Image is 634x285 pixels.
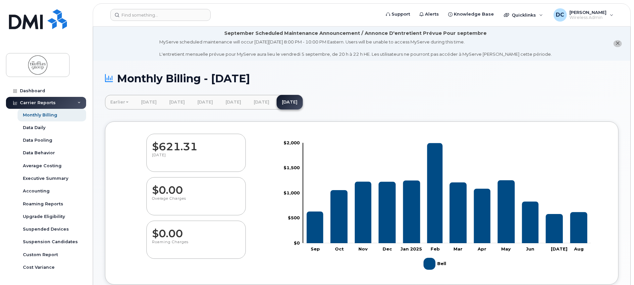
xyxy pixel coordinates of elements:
tspan: Apr [477,246,486,251]
tspan: Oct [335,246,344,251]
a: [DATE] [277,95,303,109]
p: Roaming Charges [152,240,240,251]
tspan: $500 [288,215,300,220]
p: Overage Charges [152,196,240,208]
h1: Monthly Billing - [DATE] [105,73,618,84]
tspan: Jun [526,246,534,251]
dd: $621.31 [152,134,240,153]
tspan: May [501,246,511,251]
a: [DATE] [192,95,218,109]
g: Chart [284,140,591,272]
tspan: Jan 2025 [400,246,422,251]
tspan: Sep [311,246,320,251]
dd: $0.00 [152,221,240,240]
tspan: Feb [431,246,440,251]
button: close notification [613,40,622,47]
a: [DATE] [164,95,190,109]
a: [DATE] [136,95,162,109]
a: Earlier [105,95,134,109]
dd: $0.00 [152,178,240,196]
tspan: [DATE] [551,246,567,251]
div: MyServe scheduled maintenance will occur [DATE][DATE] 8:00 PM - 10:00 PM Eastern. Users will be u... [159,39,552,57]
a: [DATE] [220,95,246,109]
tspan: Mar [453,246,462,251]
g: Bell [424,255,448,272]
tspan: Aug [574,246,584,251]
tspan: $0 [294,240,300,246]
tspan: Dec [383,246,392,251]
tspan: $2,000 [284,140,300,145]
g: Legend [424,255,448,272]
a: [DATE] [248,95,275,109]
tspan: Nov [358,246,368,251]
tspan: $1,500 [284,165,300,170]
p: [DATE] [152,153,240,165]
div: September Scheduled Maintenance Announcement / Annonce D'entretient Prévue Pour septembre [224,30,487,37]
tspan: $1,000 [284,190,300,195]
